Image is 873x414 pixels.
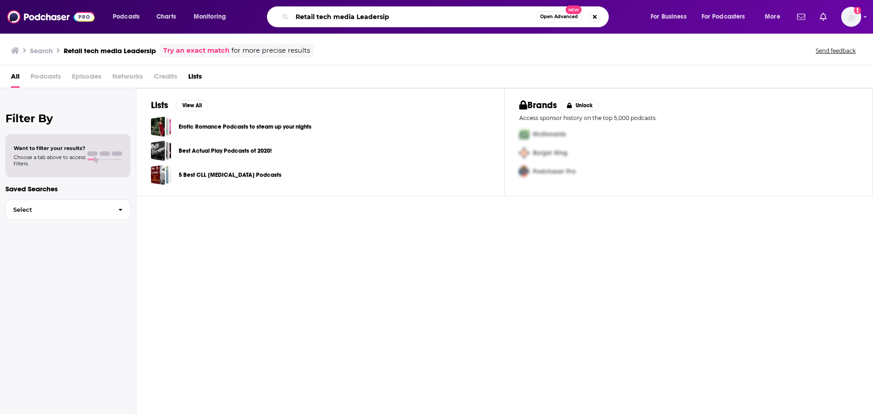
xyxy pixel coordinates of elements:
span: Monitoring [194,10,226,23]
button: Send feedback [813,47,858,55]
span: Burger King [533,149,567,157]
a: Try an exact match [163,45,230,56]
h2: Filter By [5,112,130,125]
a: Lists [188,69,202,88]
p: Saved Searches [5,185,130,193]
span: Want to filter your results? [14,145,85,151]
span: Credits [154,69,177,88]
span: New [566,5,582,14]
a: ListsView All [151,100,208,111]
a: Erotic Romance Podcasts to steam up your nights [151,116,171,137]
button: Open AdvancedNew [536,11,582,22]
a: Erotic Romance Podcasts to steam up your nights [179,122,311,132]
span: More [765,10,780,23]
h2: Lists [151,100,168,111]
span: Podcasts [30,69,61,88]
img: Third Pro Logo [516,162,533,181]
span: Choose a tab above to access filters. [14,154,85,167]
span: For Podcasters [702,10,745,23]
a: Charts [151,10,181,24]
img: Second Pro Logo [516,144,533,162]
span: Podcasts [113,10,140,23]
a: Best Actual Play Podcasts of 2020! [179,146,272,156]
span: Open Advanced [540,15,578,19]
button: Show profile menu [841,7,861,27]
img: First Pro Logo [516,125,533,144]
a: All [11,69,20,88]
span: For Business [651,10,687,23]
span: Networks [112,69,143,88]
span: Charts [156,10,176,23]
input: Search podcasts, credits, & more... [292,10,536,24]
span: Episodes [72,69,101,88]
a: Best Actual Play Podcasts of 2020! [151,140,171,161]
button: open menu [644,10,698,24]
span: Select [6,207,111,213]
button: Unlock [561,100,599,111]
div: Search podcasts, credits, & more... [276,6,617,27]
button: open menu [758,10,792,24]
span: Logged in as KaitlynEsposito [841,7,861,27]
h3: Retail tech media Leadersip [64,46,156,55]
h3: Search [30,46,53,55]
span: Podchaser Pro [533,168,576,175]
a: Show notifications dropdown [816,9,830,25]
span: for more precise results [231,45,310,56]
button: open menu [696,10,758,24]
a: 5 Best CLL [MEDICAL_DATA] Podcasts [179,170,281,180]
img: Podchaser - Follow, Share and Rate Podcasts [7,8,95,25]
button: open menu [187,10,238,24]
p: Access sponsor history on the top 5,000 podcasts. [519,115,858,121]
button: View All [176,100,208,111]
button: Select [5,200,130,220]
img: User Profile [841,7,861,27]
svg: Add a profile image [854,7,861,14]
a: Show notifications dropdown [793,9,809,25]
h2: Brands [519,100,557,111]
button: open menu [106,10,151,24]
span: McDonalds [533,130,566,138]
a: 5 Best CLL Leukemia Podcasts [151,165,171,185]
